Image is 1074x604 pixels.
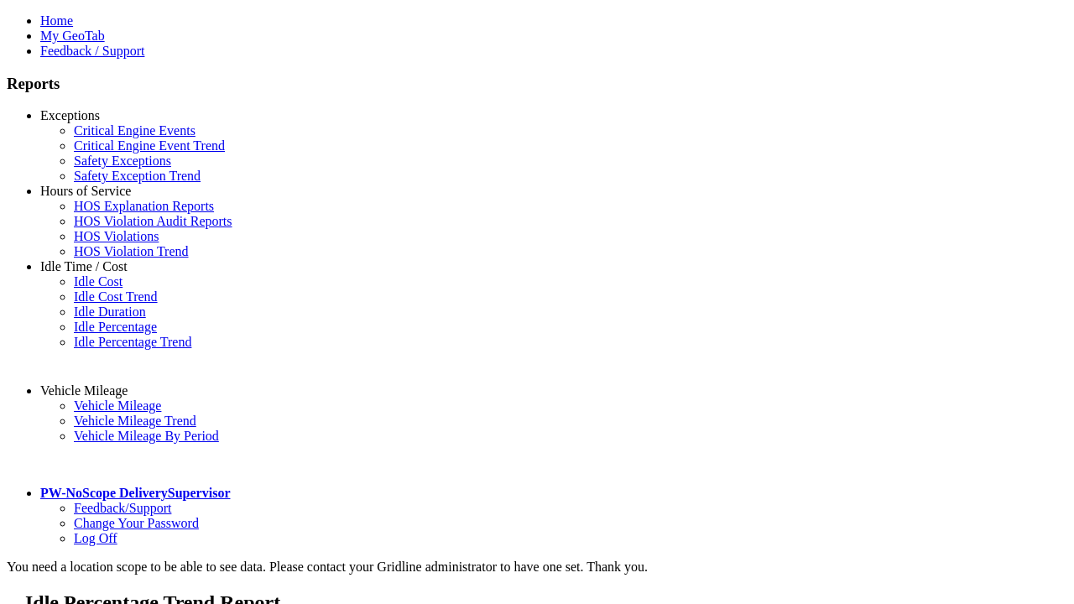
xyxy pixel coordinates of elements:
a: My GeoTab [40,29,105,43]
a: Hours of Service [40,184,131,198]
a: Vehicle Mileage By Period [74,429,219,443]
a: HOS Violation Audit Reports [74,214,232,228]
a: Safety Exception Trend [74,169,201,183]
a: HOS Explanation Reports [74,199,214,213]
a: Idle Percentage Trend [74,335,191,349]
div: You need a location scope to be able to see data. Please contact your Gridline administrator to h... [7,560,1067,575]
h3: Reports [7,75,1067,93]
a: Critical Engine Event Trend [74,138,225,153]
a: Idle Duration [74,305,146,319]
a: Idle Cost Trend [74,289,158,304]
a: Log Off [74,531,117,545]
a: Home [40,13,73,28]
a: Vehicle Mileage Trend [74,414,196,428]
a: Idle Time / Cost [40,259,128,273]
a: Vehicle Mileage [74,398,161,413]
a: HOS Violations [74,229,159,243]
a: Change Your Password [74,516,199,530]
a: Feedback / Support [40,44,144,58]
a: Vehicle Mileage [40,383,128,398]
a: Idle Percentage [74,320,157,334]
a: Safety Exceptions [74,154,171,168]
a: HOS Violation Trend [74,244,189,258]
a: Feedback/Support [74,501,171,515]
a: Exceptions [40,108,100,122]
a: PW-NoScope DeliverySupervisor [40,486,230,500]
a: Idle Cost [74,274,123,289]
a: Critical Engine Events [74,123,196,138]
